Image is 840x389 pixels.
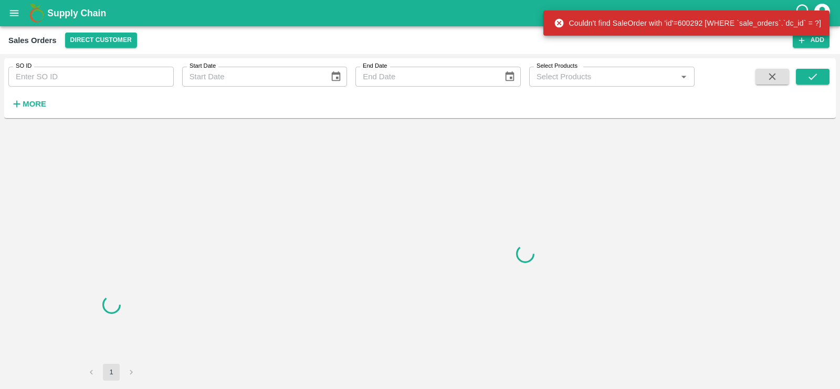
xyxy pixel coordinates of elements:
[813,2,832,24] div: account of current user
[16,62,31,70] label: SO ID
[190,62,216,70] label: Start Date
[532,70,674,83] input: Select Products
[23,100,46,108] strong: More
[103,364,120,381] button: page 1
[537,62,577,70] label: Select Products
[363,62,387,70] label: End Date
[677,70,690,83] button: Open
[500,67,520,87] button: Choose date
[65,33,137,48] button: Select DC
[793,33,829,48] button: Add
[8,95,49,113] button: More
[26,3,47,24] img: logo
[2,1,26,25] button: open drawer
[81,364,141,381] nav: pagination navigation
[47,6,794,20] a: Supply Chain
[8,34,57,47] div: Sales Orders
[355,67,495,87] input: End Date
[182,67,322,87] input: Start Date
[8,67,174,87] input: Enter SO ID
[794,4,813,23] div: customer-support
[47,8,106,18] b: Supply Chain
[554,14,821,33] div: Couldn't find SaleOrder with 'id'=600292 [WHERE `sale_orders`.`dc_id` = ?]
[326,67,346,87] button: Choose date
